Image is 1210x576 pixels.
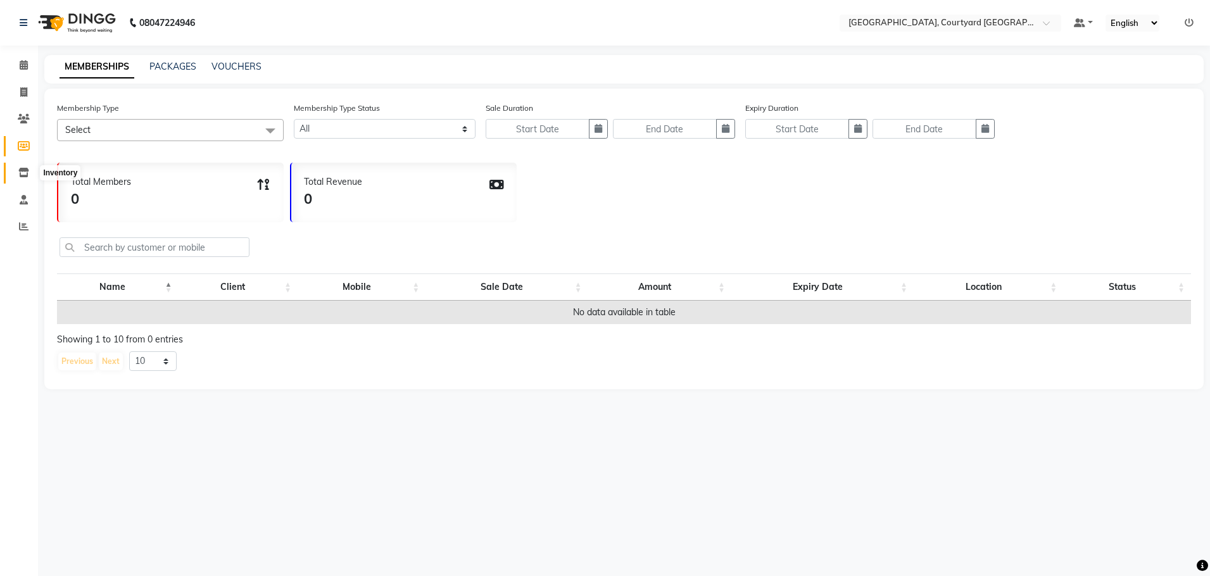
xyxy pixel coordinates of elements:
[58,353,96,370] button: Previous
[873,119,976,139] input: End Date
[60,237,249,257] input: Search by customer or mobile
[294,103,380,114] label: Membership Type Status
[57,273,178,301] th: Name: activate to sort column descending
[60,56,134,78] a: MEMBERSHIPS
[588,273,731,301] th: Amount: activate to sort column ascending
[613,119,717,139] input: End Date
[914,273,1063,301] th: Location: activate to sort column ascending
[745,103,798,114] label: Expiry Duration
[178,273,298,301] th: Client: activate to sort column ascending
[304,175,362,189] div: Total Revenue
[211,61,262,72] a: VOUCHERS
[71,189,131,210] div: 0
[99,353,123,370] button: Next
[32,5,119,41] img: logo
[40,165,80,180] div: Inventory
[57,103,119,114] label: Membership Type
[425,273,588,301] th: Sale Date: activate to sort column ascending
[139,5,195,41] b: 08047224946
[1063,273,1191,301] th: Status: activate to sort column ascending
[65,124,91,135] span: Select
[731,273,914,301] th: Expiry Date: activate to sort column ascending
[57,301,1191,324] td: No data available in table
[486,103,533,114] label: Sale Duration
[298,273,425,301] th: Mobile: activate to sort column ascending
[486,119,589,139] input: Start Date
[57,333,1191,346] div: Showing 1 to 10 from 0 entries
[304,189,362,210] div: 0
[71,175,131,189] div: Total Members
[149,61,196,72] a: PACKAGES
[745,119,849,139] input: Start Date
